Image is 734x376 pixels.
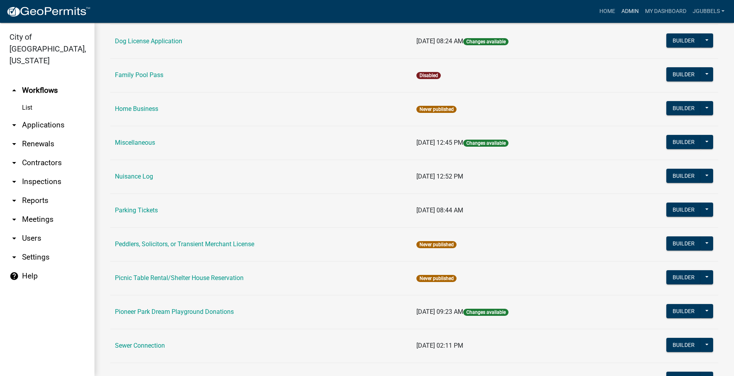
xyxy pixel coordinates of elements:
[9,196,19,205] i: arrow_drop_down
[416,106,456,113] span: Never published
[9,253,19,262] i: arrow_drop_down
[115,342,165,349] a: Sewer Connection
[463,38,508,45] span: Changes available
[416,72,440,79] span: Disabled
[666,270,701,284] button: Builder
[416,275,456,282] span: Never published
[642,4,690,19] a: My Dashboard
[666,33,701,48] button: Builder
[666,101,701,115] button: Builder
[115,139,155,146] a: Miscellaneous
[416,241,456,248] span: Never published
[9,215,19,224] i: arrow_drop_down
[115,71,163,79] a: Family Pool Pass
[618,4,642,19] a: Admin
[666,203,701,217] button: Builder
[416,173,463,180] span: [DATE] 12:52 PM
[115,206,158,214] a: Parking Tickets
[666,135,701,149] button: Builder
[115,37,182,45] a: Dog License Application
[666,338,701,352] button: Builder
[416,206,463,214] span: [DATE] 08:44 AM
[9,234,19,243] i: arrow_drop_down
[416,139,463,146] span: [DATE] 12:45 PM
[416,308,463,315] span: [DATE] 09:23 AM
[115,308,234,315] a: Pioneer Park Dream Playground Donations
[416,342,463,349] span: [DATE] 02:11 PM
[115,105,158,112] a: Home Business
[9,120,19,130] i: arrow_drop_down
[9,271,19,281] i: help
[690,4,728,19] a: jgubbels
[463,140,508,147] span: Changes available
[115,173,153,180] a: Nuisance Log
[9,158,19,168] i: arrow_drop_down
[115,240,254,248] a: Peddlers, Solicitors, or Transient Merchant License
[596,4,618,19] a: Home
[9,139,19,149] i: arrow_drop_down
[9,86,19,95] i: arrow_drop_up
[666,236,701,251] button: Builder
[666,304,701,318] button: Builder
[463,309,508,316] span: Changes available
[9,177,19,186] i: arrow_drop_down
[416,37,463,45] span: [DATE] 08:24 AM
[115,274,244,282] a: Picnic Table Rental/Shelter House Reservation
[666,169,701,183] button: Builder
[666,67,701,81] button: Builder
